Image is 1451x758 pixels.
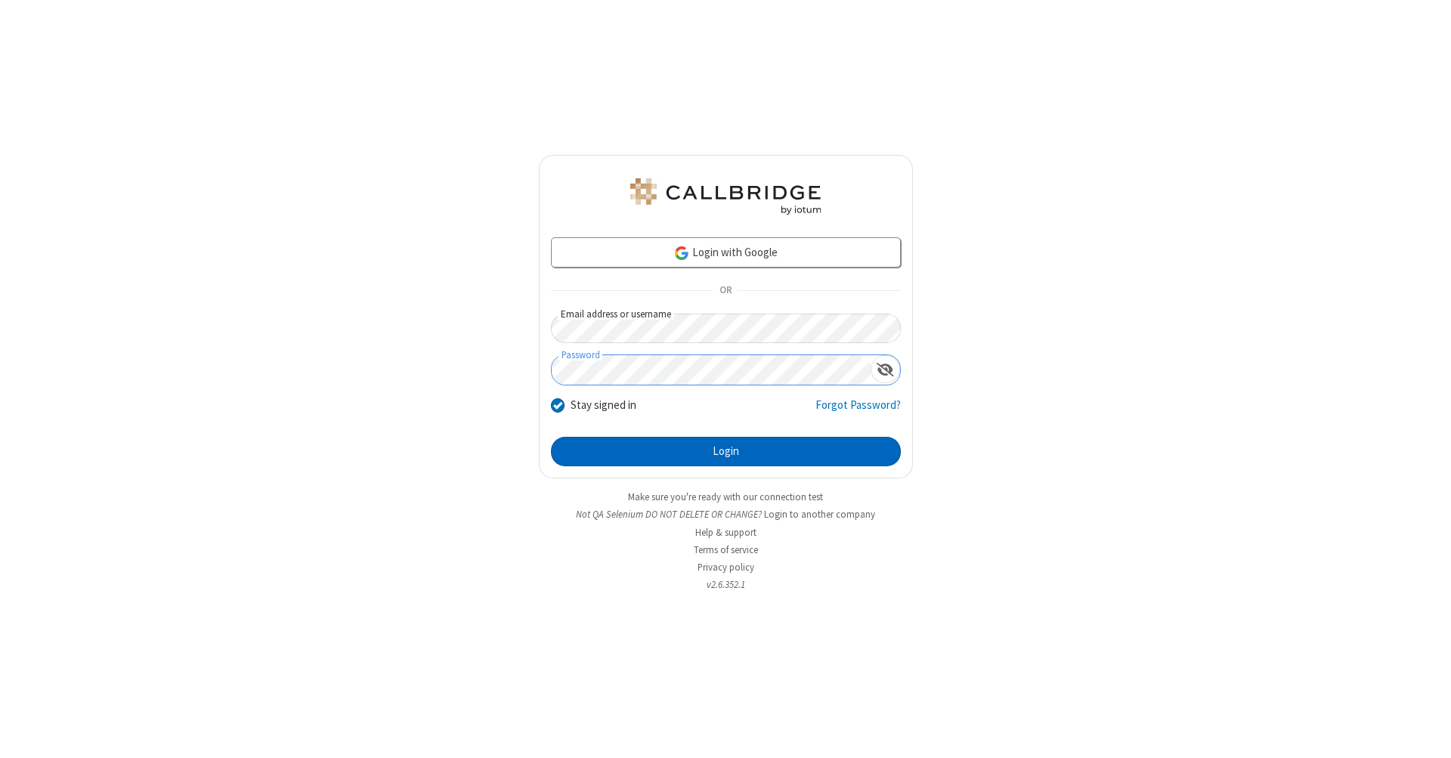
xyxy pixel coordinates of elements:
[713,280,738,302] span: OR
[539,507,913,521] li: Not QA Selenium DO NOT DELETE OR CHANGE?
[551,237,901,268] a: Login with Google
[815,397,901,425] a: Forgot Password?
[539,577,913,592] li: v2.6.352.1
[628,490,823,503] a: Make sure you're ready with our connection test
[551,437,901,467] button: Login
[551,314,901,343] input: Email address or username
[627,178,824,215] img: QA Selenium DO NOT DELETE OR CHANGE
[552,355,871,385] input: Password
[694,543,758,556] a: Terms of service
[695,526,756,539] a: Help & support
[698,561,754,574] a: Privacy policy
[673,245,690,261] img: google-icon.png
[571,397,636,414] label: Stay signed in
[871,355,900,383] div: Show password
[764,507,875,521] button: Login to another company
